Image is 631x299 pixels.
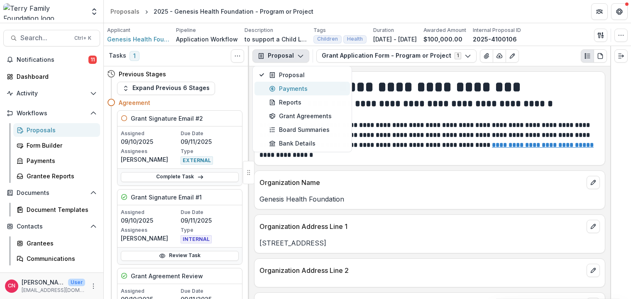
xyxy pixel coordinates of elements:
p: $100,000.00 [423,35,462,44]
p: Assignees [121,148,179,155]
span: Notifications [17,56,88,63]
a: Complete Task [121,172,239,182]
div: Grant Agreements [269,112,345,120]
p: Application Workflow [176,35,238,44]
p: Assigned [121,287,179,295]
button: PDF view [594,49,607,63]
span: Activity [17,90,87,97]
p: [PERSON_NAME] [121,234,179,243]
p: Description [245,27,273,34]
a: Grantees [13,236,100,250]
button: Open Documents [3,186,100,199]
button: View Attached Files [480,49,493,63]
p: 09/11/2025 [181,137,239,146]
span: Data & Reporting [17,272,87,279]
button: Open entity switcher [88,3,100,20]
a: Dashboard [3,70,100,83]
p: [STREET_ADDRESS] [259,238,600,248]
h5: Grant Signature Email #1 [131,193,202,202]
button: Partners [591,3,608,20]
p: [EMAIL_ADDRESS][DOMAIN_NAME] [22,287,85,294]
span: Workflows [17,110,87,117]
p: Type [181,148,239,155]
div: Grantee Reports [27,172,93,180]
span: 11 [88,56,97,64]
nav: breadcrumb [107,5,317,17]
button: edit [587,176,600,189]
p: Awarded Amount [423,27,466,34]
h4: Agreement [119,98,150,107]
p: Genesis Health Foundation [259,194,600,204]
p: [PERSON_NAME] [121,155,179,164]
button: Expand right [614,49,628,63]
p: Assigned [121,130,179,137]
span: Documents [17,190,87,197]
button: Toggle View Cancelled Tasks [231,49,244,63]
span: 1 [130,51,139,61]
p: Due Date [181,209,239,216]
div: Dashboard [17,72,93,81]
h5: Grant Agreement Review [131,272,203,280]
div: Payments [269,84,345,93]
img: Terry Family Foundation logo [3,3,85,20]
button: Notifications11 [3,53,100,66]
button: More [88,281,98,291]
p: Pipeline [176,27,196,34]
a: Payments [13,154,100,168]
button: edit [587,264,600,277]
p: Applicant [107,27,130,34]
h3: Tasks [109,52,126,59]
a: Form Builder [13,139,100,152]
span: Children [317,36,338,42]
span: Health [347,36,363,42]
span: Search... [20,34,69,42]
div: Proposal [269,70,345,79]
button: Open Data & Reporting [3,269,100,282]
div: Payments [27,156,93,165]
button: Plaintext view [581,49,594,63]
h4: Previous Stages [119,70,166,78]
a: Genesis Health Foundation [107,35,169,44]
p: Assigned [121,209,179,216]
p: Type [181,226,239,234]
p: Organization Address Line 1 [259,221,583,231]
div: Board Summaries [269,125,345,134]
button: edit [587,220,600,233]
a: Grantee Reports [13,169,100,183]
h5: Grant Signature Email #2 [131,114,203,123]
p: Due Date [181,130,239,137]
span: EXTERNAL [181,156,213,165]
button: Open Workflows [3,107,100,120]
div: Form Builder [27,141,93,150]
p: 09/10/2025 [121,137,179,146]
p: to support a Child Life Specialist to work with pediatric patients [245,35,307,44]
p: User [68,279,85,286]
button: Expand Previous 6 Stages [117,82,215,95]
div: Proposals [27,126,93,134]
p: 09/11/2025 [181,216,239,225]
p: Due Date [181,287,239,295]
div: Reports [269,98,345,107]
div: Carol Nieves [8,283,15,289]
div: 2025 - Genesis Health Foundation - Program or Project [154,7,313,16]
p: 09/10/2025 [121,216,179,225]
a: Proposals [107,5,143,17]
div: Communications [27,254,93,263]
div: Grantees [27,239,93,248]
p: Organization Address Line 2 [259,265,583,275]
span: Contacts [17,223,87,230]
p: [DATE] - [DATE] [373,35,417,44]
button: Open Activity [3,87,100,100]
p: Tags [313,27,326,34]
button: Search... [3,30,100,46]
p: Assignees [121,226,179,234]
button: Proposal [252,49,309,63]
p: 2025-4100106 [473,35,517,44]
a: Review Task [121,251,239,261]
p: Duration [373,27,394,34]
p: Organization Name [259,177,583,187]
div: Document Templates [27,205,93,214]
a: Communications [13,252,100,265]
div: Ctrl + K [73,34,93,43]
